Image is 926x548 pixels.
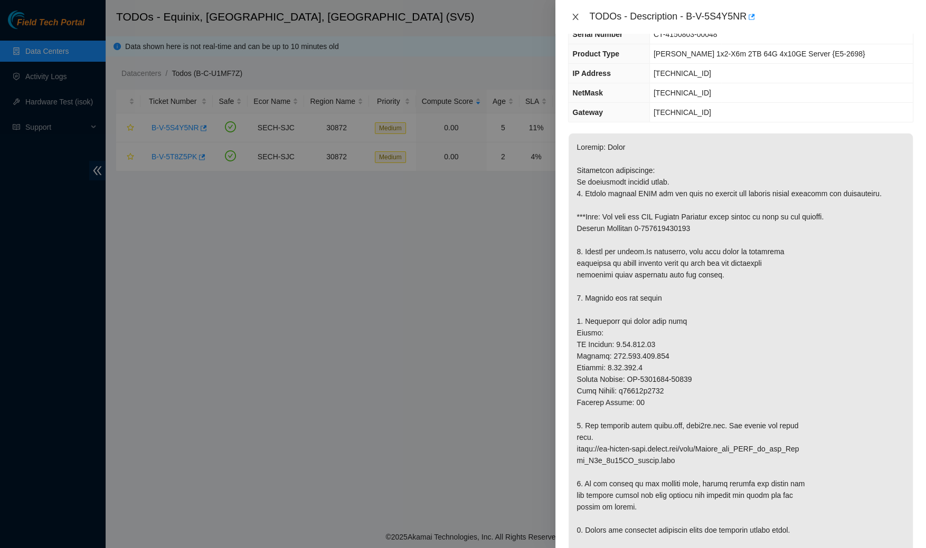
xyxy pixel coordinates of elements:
[572,69,610,78] span: IP Address
[572,89,603,97] span: NetMask
[589,8,913,25] div: TODOs - Description - B-V-5S4Y5NR
[654,108,711,117] span: [TECHNICAL_ID]
[572,50,619,58] span: Product Type
[571,13,580,21] span: close
[572,30,622,39] span: Serial Number
[654,50,865,58] span: [PERSON_NAME] 1x2-X6m 2TB 64G 4x10GE Server {E5-2698}
[568,12,583,22] button: Close
[654,69,711,78] span: [TECHNICAL_ID]
[572,108,603,117] span: Gateway
[654,89,711,97] span: [TECHNICAL_ID]
[654,30,717,39] span: CT-4150803-00048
